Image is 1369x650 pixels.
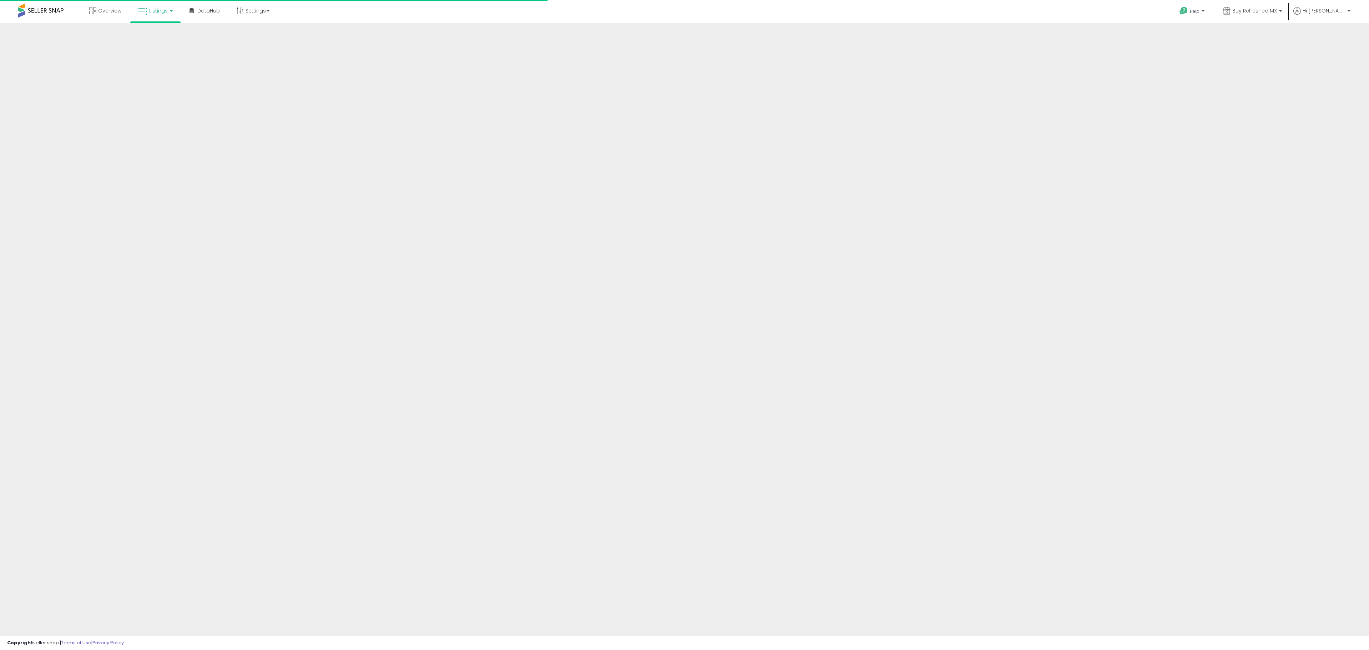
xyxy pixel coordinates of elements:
span: Help [1190,8,1199,14]
a: Help [1174,1,1212,23]
a: Hi [PERSON_NAME] [1293,7,1350,23]
span: Overview [98,7,121,14]
span: Listings [149,7,168,14]
i: Get Help [1179,6,1188,15]
span: Buy Refreshed MX [1232,7,1277,14]
span: Hi [PERSON_NAME] [1303,7,1345,14]
span: DataHub [197,7,220,14]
